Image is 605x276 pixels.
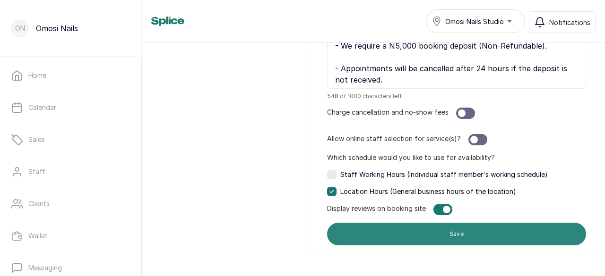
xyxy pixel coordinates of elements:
[8,62,134,89] a: Home
[549,17,590,27] span: Notifications
[426,9,525,33] button: Omosi Nails Studio
[340,170,548,179] span: Staff Working Hours (Individual staff member's working schedule)
[8,94,134,121] a: Calendar
[8,159,134,185] a: Staff
[8,191,134,217] a: Clients
[36,23,78,34] p: Omosi Nails
[8,126,134,153] a: Sales
[28,199,50,209] p: Clients
[529,11,596,33] button: Notifications
[327,134,461,145] label: Allow online staff selection for service(s)?
[28,135,45,144] p: Sales
[28,167,45,176] p: Staff
[445,17,504,26] span: Omosi Nails Studio
[28,263,62,273] p: Messaging
[15,24,25,33] p: ON
[327,92,586,100] span: 548 of 1000 characters left
[327,153,495,162] label: Which schedule would you like to use for availability?
[327,34,586,89] textarea: - We require a N5,000 booking deposit (Non-Refundable). - Appointments will be cancelled after 24...
[8,223,134,249] a: Wallet
[340,187,516,196] span: Location Hours (General business hours of the location)
[327,108,449,119] label: Charge cancellation and no-show fees
[28,231,48,241] p: Wallet
[327,204,426,215] label: Display reviews on booking site
[28,71,46,80] p: Home
[28,103,56,112] p: Calendar
[327,223,586,245] button: Save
